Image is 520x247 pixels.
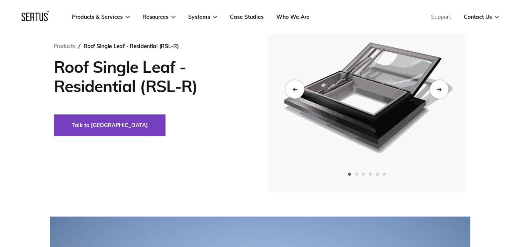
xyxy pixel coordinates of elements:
span: Go to slide 4 [369,173,372,176]
div: Previous slide [286,80,304,99]
a: Systems [188,13,217,20]
span: Go to slide 6 [383,173,386,176]
div: Next slide [430,80,448,99]
span: Go to slide 5 [376,173,379,176]
a: Products & Services [72,13,130,20]
a: Products [54,43,75,50]
iframe: Chat Widget [482,210,520,247]
a: Case Studies [230,13,264,20]
a: Resources [142,13,176,20]
a: Support [431,13,451,20]
span: Go to slide 2 [355,173,358,176]
h1: Roof Single Leaf - Residential (RSL-R) [54,57,244,96]
a: Contact Us [464,13,499,20]
a: Who We Are [276,13,309,20]
span: Go to slide 3 [362,173,365,176]
button: Talk to [GEOGRAPHIC_DATA] [54,114,166,136]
